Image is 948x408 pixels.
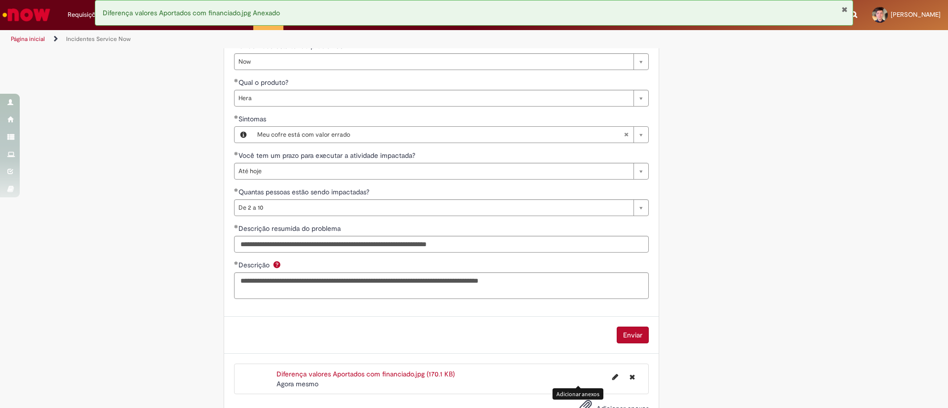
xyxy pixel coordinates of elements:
[234,78,238,82] span: Obrigatório Preenchido
[276,379,318,388] time: 29/08/2025 00:49:59
[624,369,641,385] button: Excluir Diferença valores Aportados com financiado.jpg
[619,127,633,143] abbr: Limpar campo Sintomas
[238,200,629,216] span: De 2 a 10
[276,379,318,388] span: Agora mesmo
[11,35,45,43] a: Página inicial
[1,5,52,25] img: ServiceNow
[891,10,941,19] span: [PERSON_NAME]
[234,224,238,228] span: Obrigatório Preenchido
[617,327,649,343] button: Enviar
[234,261,238,265] span: Obrigatório Preenchido
[238,151,417,160] span: Você tem um prazo para executar a atividade impactada?
[238,54,629,70] span: Now
[238,78,290,87] span: Qual o produto?
[841,5,848,13] button: Fechar Notificação
[553,388,603,400] div: Adicionar anexos
[234,272,649,299] textarea: Descrição
[257,127,624,143] span: Meu cofre está com valor errado
[234,236,649,253] input: Descrição resumida do problema
[238,163,629,179] span: Até hoje
[68,10,102,20] span: Requisições
[235,127,252,143] button: Sintomas, Visualizar este registro Meu cofre está com valor errado
[276,370,455,378] a: Diferença valores Aportados com financiado.jpg (170.1 KB)
[252,127,648,143] a: Meu cofre está com valor erradoLimpar campo Sintomas
[238,187,371,196] span: Quantas pessoas estão sendo impactadas?
[7,30,625,48] ul: Trilhas de página
[66,35,131,43] a: Incidentes Service Now
[238,224,343,233] span: Descrição resumida do problema
[238,114,268,123] span: Sintomas
[103,8,280,17] span: Diferença valores Aportados com financiado.jpg Anexado
[238,90,629,106] span: Hera
[606,369,624,385] button: Editar nome de arquivo Diferença valores Aportados com financiado.jpg
[234,115,238,119] span: Obrigatório Preenchido
[271,260,283,268] span: Ajuda para Descrição
[234,151,238,155] span: Obrigatório Preenchido
[238,260,272,269] span: Descrição
[234,188,238,192] span: Obrigatório Preenchido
